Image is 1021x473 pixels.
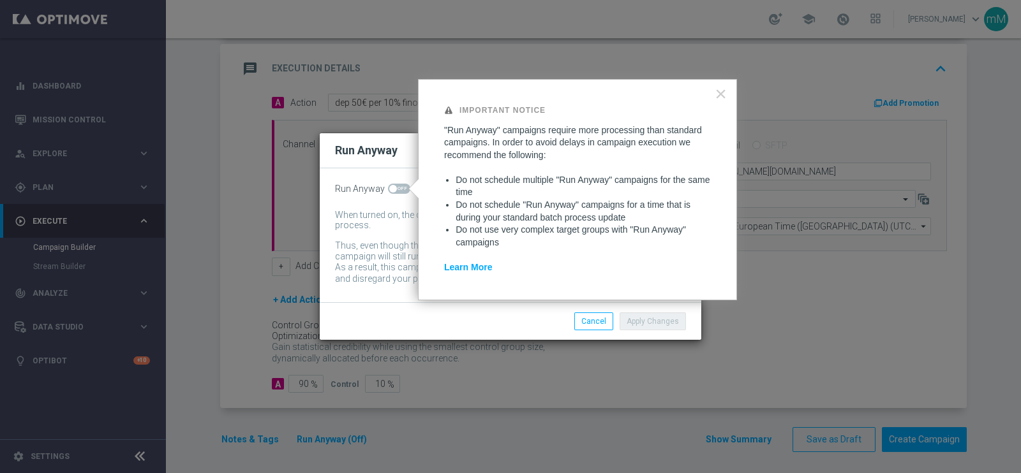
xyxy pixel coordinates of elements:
[444,262,492,272] a: Learn More
[335,262,667,287] div: As a result, this campaign might include customers whose data has been changed and disregard your...
[620,312,686,330] button: Apply Changes
[444,124,711,162] p: "Run Anyway" campaigns require more processing than standard campaigns. In order to avoid delays ...
[456,224,711,249] li: Do not use very complex target groups with "Run Anyway" campaigns
[715,84,727,104] button: Close
[335,210,667,231] div: When turned on, the campaign will be executed regardless of your site's batch-data process.
[456,199,711,224] li: Do not schedule "Run Anyway" campaigns for a time that is during your standard batch process update
[456,174,711,199] li: Do not schedule multiple "Run Anyway" campaigns for the same time
[335,240,667,262] div: Thus, even though the batch-data process might not be complete by then, the campaign will still r...
[335,143,398,158] h2: Run Anyway
[574,312,613,330] button: Cancel
[459,106,546,115] strong: Important Notice
[335,184,385,194] span: Run Anyway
